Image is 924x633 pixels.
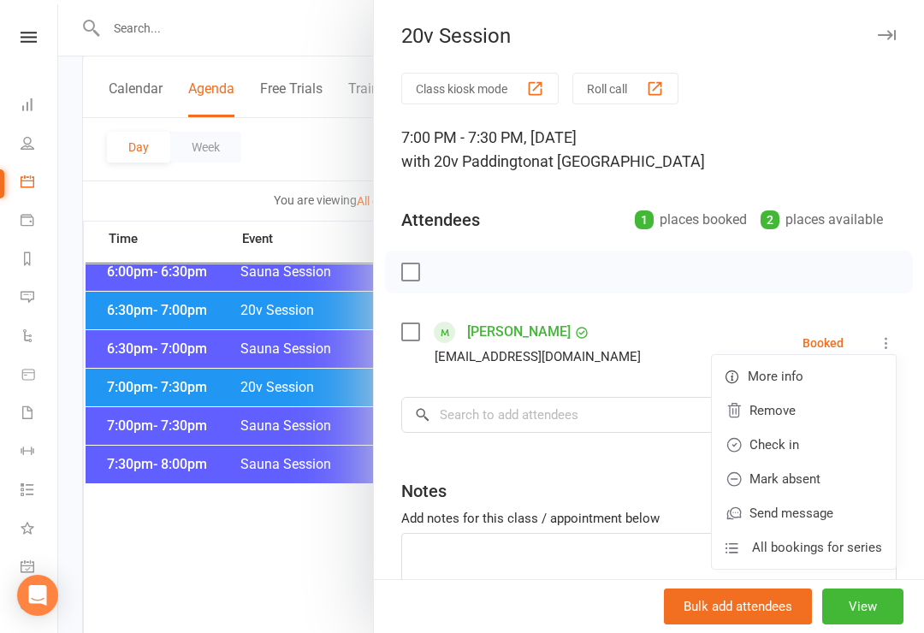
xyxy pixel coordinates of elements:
div: [EMAIL_ADDRESS][DOMAIN_NAME] [435,346,641,368]
a: What's New [21,511,59,549]
div: Add notes for this class / appointment below [401,508,897,529]
a: All bookings for series [712,530,896,565]
a: People [21,126,59,164]
div: Booked [803,337,844,349]
input: Search to add attendees [401,397,897,433]
div: 1 [635,210,654,229]
div: Attendees [401,208,480,232]
a: Remove [712,393,896,428]
div: 20v Session [374,24,924,48]
a: General attendance kiosk mode [21,549,59,588]
a: Payments [21,203,59,241]
span: More info [748,366,803,387]
div: 2 [761,210,779,229]
button: Bulk add attendees [664,589,812,624]
div: Open Intercom Messenger [17,575,58,616]
div: places available [761,208,883,232]
a: Check in [712,428,896,462]
span: at [GEOGRAPHIC_DATA] [540,152,705,170]
button: Class kiosk mode [401,73,559,104]
div: 7:00 PM - 7:30 PM, [DATE] [401,126,897,174]
span: with 20v Paddington [401,152,540,170]
a: Calendar [21,164,59,203]
a: Mark absent [712,462,896,496]
a: Send message [712,496,896,530]
a: Reports [21,241,59,280]
span: All bookings for series [752,537,882,558]
a: [PERSON_NAME] [467,318,571,346]
a: More info [712,359,896,393]
div: places booked [635,208,747,232]
a: Dashboard [21,87,59,126]
a: Product Sales [21,357,59,395]
button: Roll call [572,73,678,104]
button: View [822,589,903,624]
div: Notes [401,479,447,503]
